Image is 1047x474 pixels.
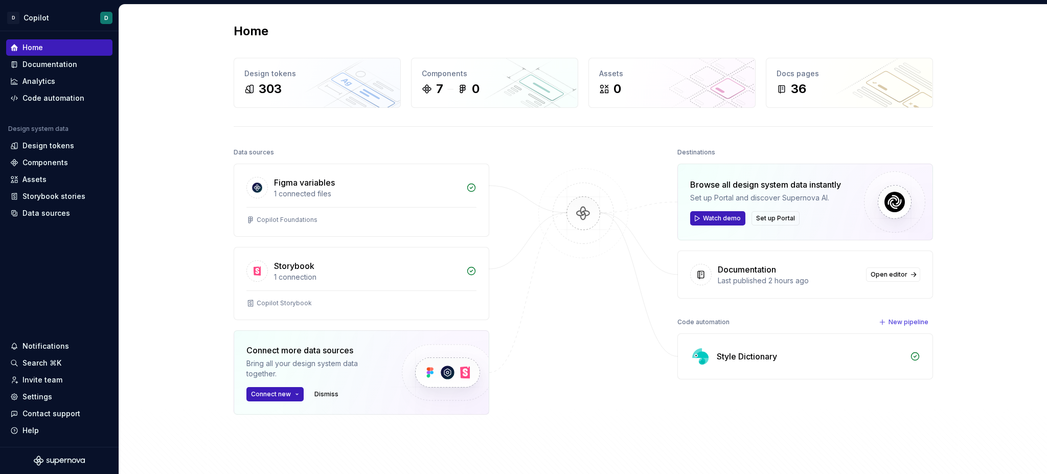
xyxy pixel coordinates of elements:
div: Copilot Storybook [257,299,312,307]
div: 0 [613,81,621,97]
div: Set up Portal and discover Supernova AI. [690,193,841,203]
div: 1 connection [274,272,460,282]
div: Data sources [234,145,274,160]
a: Assets0 [588,58,756,108]
div: Code automation [677,315,730,329]
div: Contact support [22,409,80,419]
a: Code automation [6,90,112,106]
div: Browse all design system data instantly [690,178,841,191]
button: Search ⌘K [6,355,112,371]
a: Components [6,154,112,171]
div: Bring all your design system data together. [246,358,384,379]
button: Watch demo [690,211,745,225]
span: Connect new [251,390,291,398]
div: Design tokens [22,141,74,151]
div: Components [422,69,567,79]
button: Connect new [246,387,304,401]
span: Open editor [871,270,907,279]
div: Design system data [8,125,69,133]
div: Figma variables [274,176,335,189]
div: Docs pages [777,69,922,79]
span: Set up Portal [756,214,795,222]
a: Invite team [6,372,112,388]
div: D [7,12,19,24]
a: Settings [6,389,112,405]
a: Components70 [411,58,578,108]
div: 36 [791,81,806,97]
a: Assets [6,171,112,188]
div: Assets [599,69,745,79]
div: Style Dictionary [717,350,777,363]
a: Design tokens303 [234,58,401,108]
div: Last published 2 hours ago [718,276,860,286]
div: 303 [259,81,282,97]
span: Dismiss [314,390,338,398]
button: Help [6,422,112,439]
div: Data sources [22,208,70,218]
span: New pipeline [889,318,928,326]
h2: Home [234,23,268,39]
a: Data sources [6,205,112,221]
div: Settings [22,392,52,402]
a: Documentation [6,56,112,73]
div: Search ⌘K [22,358,61,368]
svg: Supernova Logo [34,456,85,466]
div: Documentation [22,59,77,70]
button: Set up Portal [752,211,800,225]
a: Open editor [866,267,920,282]
button: DCopilotD [2,7,117,29]
button: Notifications [6,338,112,354]
span: Watch demo [703,214,741,222]
div: Home [22,42,43,53]
div: Notifications [22,341,69,351]
a: Storybook stories [6,188,112,205]
div: Documentation [718,263,776,276]
a: Figma variables1 connected filesCopilot Foundations [234,164,489,237]
div: Help [22,425,39,436]
div: Assets [22,174,47,185]
div: Analytics [22,76,55,86]
div: Code automation [22,93,84,103]
button: Contact support [6,405,112,422]
div: Components [22,157,68,168]
a: Home [6,39,112,56]
div: Invite team [22,375,62,385]
div: D [104,14,108,22]
div: Copilot [24,13,49,23]
button: Dismiss [310,387,343,401]
a: Analytics [6,73,112,89]
button: New pipeline [876,315,933,329]
div: Storybook stories [22,191,85,201]
div: Destinations [677,145,715,160]
a: Design tokens [6,138,112,154]
div: Copilot Foundations [257,216,317,224]
div: 1 connected files [274,189,460,199]
a: Docs pages36 [766,58,933,108]
div: Storybook [274,260,314,272]
a: Storybook1 connectionCopilot Storybook [234,247,489,320]
div: 7 [436,81,443,97]
div: Design tokens [244,69,390,79]
div: 0 [472,81,480,97]
div: Connect more data sources [246,344,384,356]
